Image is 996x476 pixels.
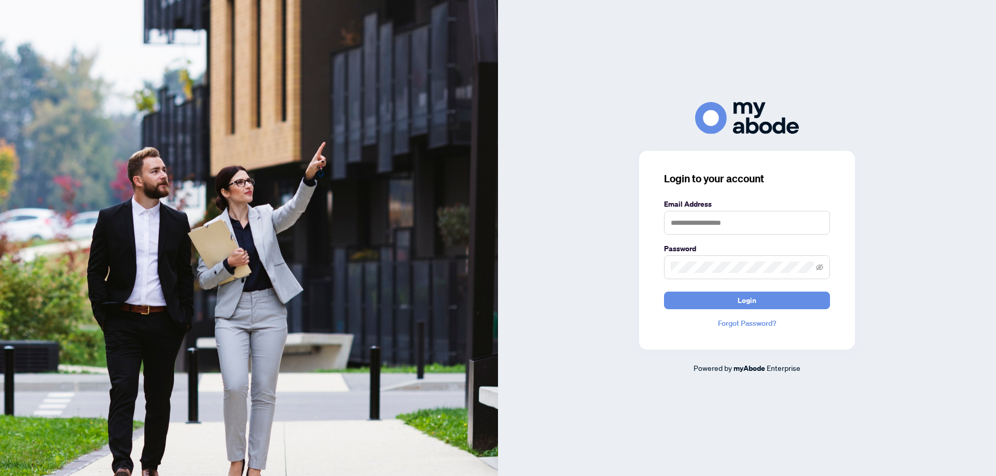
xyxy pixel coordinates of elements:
[664,318,830,329] a: Forgot Password?
[816,264,823,271] span: eye-invisible
[694,363,732,372] span: Powered by
[767,363,800,372] span: Enterprise
[738,292,756,309] span: Login
[734,363,765,374] a: myAbode
[664,292,830,309] button: Login
[664,171,830,186] h3: Login to your account
[695,102,799,134] img: ma-logo
[664,243,830,254] label: Password
[664,198,830,210] label: Email Address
